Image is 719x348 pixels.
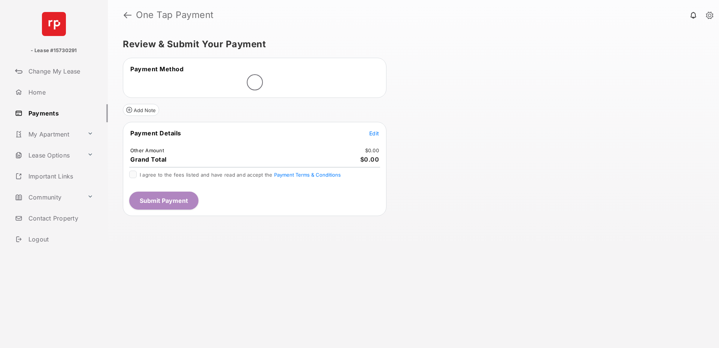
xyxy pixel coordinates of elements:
[360,156,379,163] span: $0.00
[12,104,108,122] a: Payments
[129,192,198,210] button: Submit Payment
[130,147,164,154] td: Other Amount
[12,125,84,143] a: My Apartment
[42,12,66,36] img: svg+xml;base64,PHN2ZyB4bWxucz0iaHR0cDovL3d3dy53My5vcmcvMjAwMC9zdmciIHdpZHRoPSI2NCIgaGVpZ2h0PSI2NC...
[369,130,379,136] span: Edit
[12,188,84,206] a: Community
[123,104,159,116] button: Add Note
[365,147,379,154] td: $0.00
[130,129,181,137] span: Payment Details
[130,156,167,163] span: Grand Total
[136,10,214,19] strong: One Tap Payment
[369,129,379,137] button: Edit
[12,167,96,185] a: Important Links
[123,40,698,49] h5: Review & Submit Your Payment
[274,172,341,178] button: I agree to the fees listed and have read and accept the
[12,62,108,80] a: Change My Lease
[12,83,108,101] a: Home
[12,146,84,164] a: Lease Options
[130,65,183,73] span: Payment Method
[12,209,108,227] a: Contact Property
[140,172,341,178] span: I agree to the fees listed and have read and accept the
[12,230,108,248] a: Logout
[31,47,77,54] p: - Lease #15730291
